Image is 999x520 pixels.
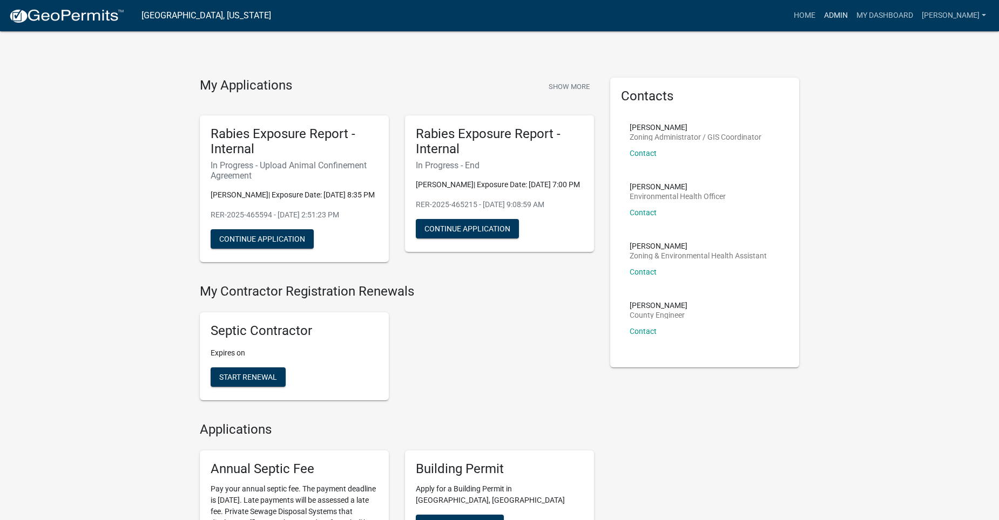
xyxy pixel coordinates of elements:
[211,160,378,181] h6: In Progress - Upload Animal Confinement Agreement
[789,5,820,26] a: Home
[211,367,286,387] button: Start Renewal
[200,422,594,437] h4: Applications
[211,209,378,221] p: RER-2025-465594 - [DATE] 2:51:23 PM
[416,126,583,158] h5: Rabies Exposure Report - Internal
[416,179,583,190] p: [PERSON_NAME]| Exposure Date: [DATE] 7:00 PM
[621,88,788,104] h5: Contacts
[416,483,583,506] p: Apply for a Building Permit in [GEOGRAPHIC_DATA], [GEOGRAPHIC_DATA]
[630,124,761,131] p: [PERSON_NAME]
[630,208,657,217] a: Contact
[416,160,583,170] h6: In Progress - End
[416,219,519,238] button: Continue Application
[630,268,657,276] a: Contact
[630,302,687,309] p: [PERSON_NAME]
[630,311,687,319] p: County Engineer
[630,133,761,141] p: Zoning Administrator / GIS Coordinator
[211,323,378,339] h5: Septic Contractor
[200,284,594,299] h4: My Contractor Registration Renewals
[630,252,767,259] p: Zoning & Environmental Health Assistant
[211,461,378,477] h5: Annual Septic Fee
[852,5,917,26] a: My Dashboard
[630,327,657,336] a: Contact
[200,284,594,409] wm-registration-list-section: My Contractor Registration Renewals
[141,6,271,25] a: [GEOGRAPHIC_DATA], [US_STATE]
[211,229,314,249] button: Continue Application
[416,461,583,477] h5: Building Permit
[219,373,277,381] span: Start Renewal
[200,78,292,94] h4: My Applications
[630,149,657,158] a: Contact
[211,189,378,201] p: [PERSON_NAME]| Exposure Date: [DATE] 8:35 PM
[630,193,726,200] p: Environmental Health Officer
[820,5,852,26] a: Admin
[630,183,726,190] p: [PERSON_NAME]
[211,347,378,359] p: Expires on
[211,126,378,158] h5: Rabies Exposure Report - Internal
[917,5,990,26] a: [PERSON_NAME]
[416,199,583,210] p: RER-2025-465215 - [DATE] 9:08:59 AM
[544,78,594,95] button: Show More
[630,242,767,250] p: [PERSON_NAME]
